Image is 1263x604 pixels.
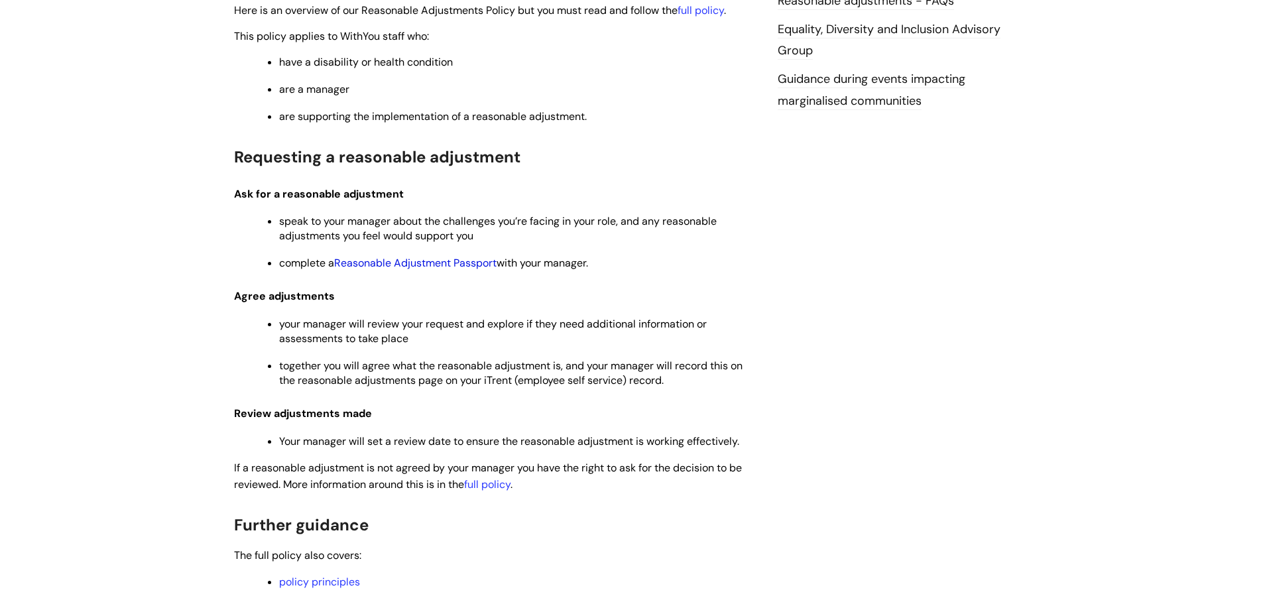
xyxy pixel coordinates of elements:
a: policy principles [279,575,360,589]
span: complete a with your manager. [279,256,588,270]
a: Equality, Diversity and Inclusion Advisory Group [778,21,1000,60]
span: together you will agree what the reasonable adjustment is, and your manager will record this on t... [279,359,743,387]
span: speak to your manager about the challenges you’re facing in your role, and any reasonable adjustm... [279,214,717,243]
a: full policy [464,477,511,491]
span: Further guidance [234,514,369,535]
span: Requesting a reasonable adjustment [234,147,520,167]
span: your manager will review your request and explore if they need additional information or assessme... [279,317,707,345]
span: The full policy also covers: [234,548,361,562]
span: are a manager [279,82,349,96]
span: Your manager will set a review date to ensure the reasonable adjustment is working effectively. [279,434,739,448]
span: are supporting the implementation of a reasonable adjustment. [279,109,587,123]
span: Agree adjustments [234,289,335,303]
span: have a disability or health condition [279,55,453,69]
a: full policy [678,3,724,17]
a: Guidance during events impacting marginalised communities [778,71,965,109]
span: Ask for a reasonable adjustment [234,187,404,201]
span: Review adjustments made [234,406,372,420]
span: This policy applies to WithYou staff who: [234,29,429,43]
span: Here is an overview of our Reasonable Adjustments Policy but you must read and follow the . [234,3,726,17]
a: Reasonable Adjustment Passport [334,256,497,270]
span: If a reasonable adjustment is not agreed by your manager you have the right to ask for the decisi... [234,461,742,491]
